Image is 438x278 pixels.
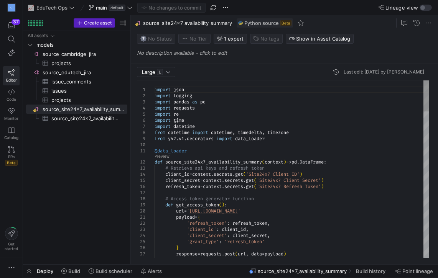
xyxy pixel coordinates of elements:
[109,5,125,11] span: default
[176,251,198,257] span: response
[137,105,145,111] div: 4
[3,18,20,32] button: 37
[200,251,222,257] span: requests
[43,50,126,59] span: source_cambridge_jira​​​​​​​​
[168,136,176,142] span: y42
[3,124,20,143] a: Catalog
[137,183,145,190] div: 16
[203,177,222,183] span: context
[26,95,127,105] a: projects​​​​​​​​​
[192,99,198,105] span: as
[155,148,187,154] span: @data_loader
[137,87,145,93] div: 1
[203,183,222,190] span: context
[36,5,68,11] span: EduTech Ops
[356,268,385,274] span: Build history
[58,265,84,278] button: Build
[165,177,200,183] span: client_secret
[155,105,171,111] span: import
[189,208,238,214] span: [URL][DOMAIN_NAME]
[155,87,171,93] span: import
[286,34,354,44] button: Show in Asset Catalog
[137,190,145,196] div: 17
[8,4,15,11] div: C
[137,123,145,129] div: 7
[87,3,134,13] button: maindefault
[173,93,192,99] span: logging
[26,3,76,13] button: 📈EduTech Ops
[344,69,424,75] div: Last edit: [DATE] by [PERSON_NAME]
[3,1,20,14] a: C
[238,251,246,257] span: url
[267,129,289,136] span: timezone
[216,226,219,232] span: :
[137,159,145,165] div: 12
[137,177,145,183] div: 15
[232,232,267,239] span: client_secret
[176,136,179,142] span: .
[238,208,240,214] span: '
[187,208,189,214] span: '
[51,114,119,123] span: source_site24x7_availability_summary​​​​​​​​​
[173,87,184,93] span: json
[224,177,243,183] span: secrets
[155,111,171,117] span: import
[3,143,20,169] a: PRsBeta
[4,116,18,121] span: Monitor
[187,226,216,232] span: 'client_id'
[176,214,195,220] span: payload
[283,159,286,165] span: )
[224,251,235,257] span: post
[224,239,265,245] span: 'refresh_token'
[137,148,145,154] div: 11
[68,268,80,274] span: Build
[206,257,208,263] span: .
[254,183,257,190] span: (
[3,224,20,254] button: Getstarted
[192,129,208,136] span: import
[184,257,206,263] span: response
[137,257,145,263] div: 28
[300,171,302,177] span: )
[267,220,270,226] span: ,
[243,257,251,263] span: 200
[28,33,48,38] div: All assets
[214,171,232,177] span: secrets
[222,251,224,257] span: .
[224,202,227,208] span: :
[219,202,222,208] span: (
[195,214,198,220] span: =
[211,171,214,177] span: .
[232,220,267,226] span: refresh_token
[7,97,16,101] span: Code
[232,129,235,136] span: ,
[208,257,238,263] span: status_code
[26,105,127,114] a: source_site24x7_availability_summary​​​​​​​​
[176,208,184,214] span: url
[243,171,246,177] span: (
[137,245,145,251] div: 26
[238,21,243,25] img: undefined
[244,20,279,26] span: Python source
[184,208,187,214] span: =
[3,85,20,105] a: Code
[246,226,249,232] span: ,
[137,239,145,245] div: 25
[280,20,291,26] span: Beta
[352,265,390,278] button: Build history
[26,86,127,95] div: Press SPACE to select this row.
[26,49,127,59] div: Press SPACE to select this row.
[26,114,127,123] div: Press SPACE to select this row.
[137,111,145,117] div: 5
[26,59,127,68] div: Press SPACE to select this row.
[286,159,291,165] span: ->
[173,105,195,111] span: requests
[137,208,145,214] div: 20
[26,77,127,86] a: issue_comments​​​​​​​​​
[243,183,246,190] span: .
[211,129,232,136] span: datetime
[216,136,232,142] span: import
[176,257,181,263] span: if
[246,183,254,190] span: get
[262,129,265,136] span: ,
